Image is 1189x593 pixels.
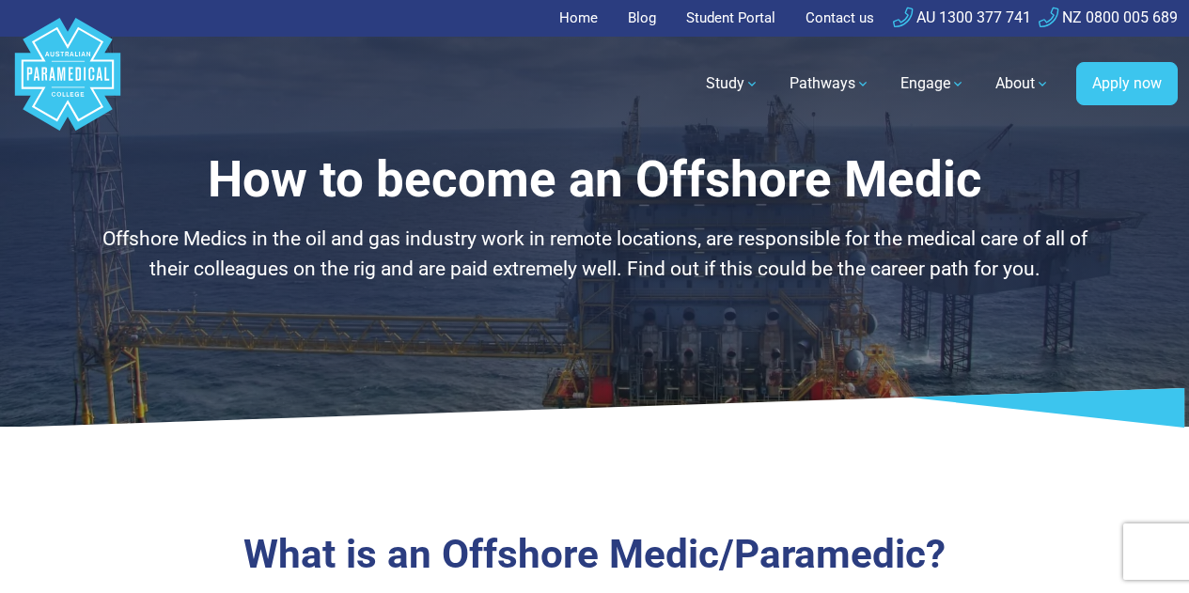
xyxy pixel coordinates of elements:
h1: How to become an Offshore Medic [99,150,1090,210]
a: AU 1300 377 741 [893,8,1031,26]
a: Engage [889,57,977,110]
a: Study [695,57,771,110]
a: Australian Paramedical College [11,37,124,132]
a: Pathways [778,57,882,110]
h3: What is an Offshore Medic/Paramedic? [99,531,1090,579]
p: Offshore Medics in the oil and gas industry work in remote locations, are responsible for the med... [99,225,1090,284]
a: About [984,57,1061,110]
a: NZ 0800 005 689 [1039,8,1178,26]
a: Apply now [1076,62,1178,105]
